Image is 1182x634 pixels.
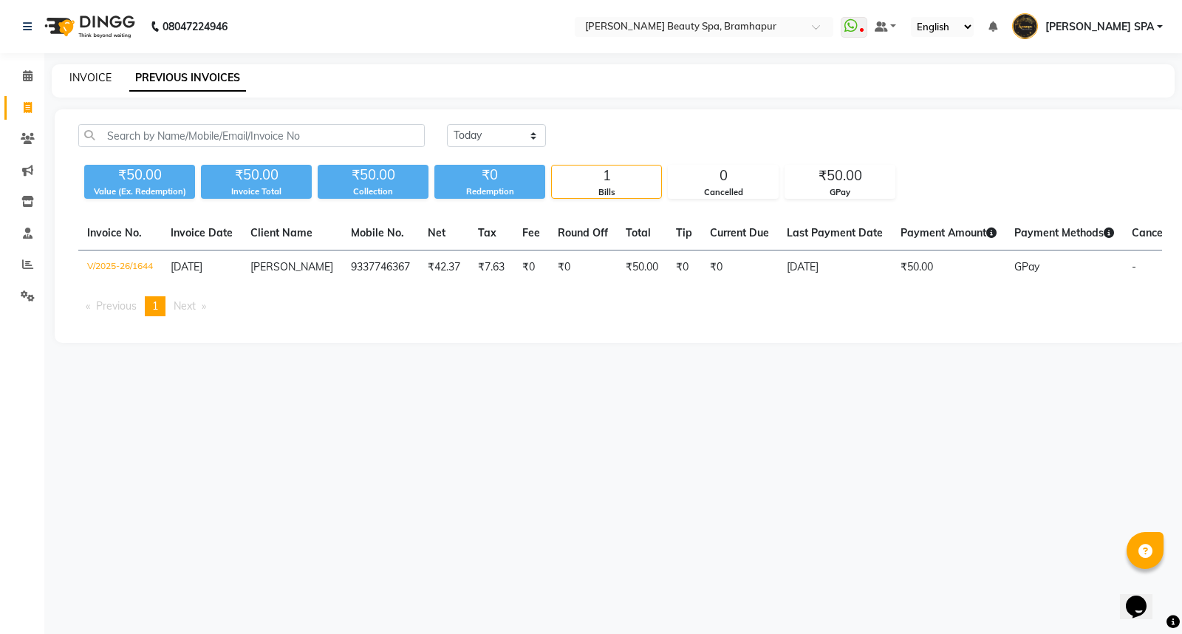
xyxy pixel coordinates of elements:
[1014,260,1039,273] span: GPay
[152,299,158,313] span: 1
[171,260,202,273] span: [DATE]
[163,6,228,47] b: 08047224946
[428,226,445,239] span: Net
[342,250,419,285] td: 9337746367
[478,226,496,239] span: Tax
[434,165,545,185] div: ₹0
[129,65,246,92] a: PREVIOUS INVOICES
[250,226,312,239] span: Client Name
[201,185,312,198] div: Invoice Total
[69,71,112,84] a: INVOICE
[669,166,778,186] div: 0
[38,6,139,47] img: logo
[901,226,997,239] span: Payment Amount
[419,250,469,285] td: ₹42.37
[171,226,233,239] span: Invoice Date
[434,185,545,198] div: Redemption
[667,250,701,285] td: ₹0
[513,250,549,285] td: ₹0
[558,226,608,239] span: Round Off
[785,166,895,186] div: ₹50.00
[522,226,540,239] span: Fee
[84,165,195,185] div: ₹50.00
[669,186,778,199] div: Cancelled
[1132,260,1136,273] span: -
[552,166,661,186] div: 1
[78,296,1162,316] nav: Pagination
[78,250,162,285] td: V/2025-26/1644
[318,165,428,185] div: ₹50.00
[201,165,312,185] div: ₹50.00
[626,226,651,239] span: Total
[676,226,692,239] span: Tip
[96,299,137,313] span: Previous
[318,185,428,198] div: Collection
[87,226,142,239] span: Invoice No.
[174,299,196,313] span: Next
[778,250,892,285] td: [DATE]
[1012,13,1038,39] img: ANANYA SPA
[892,250,1005,285] td: ₹50.00
[351,226,404,239] span: Mobile No.
[710,226,769,239] span: Current Due
[78,124,425,147] input: Search by Name/Mobile/Email/Invoice No
[1120,575,1167,619] iframe: chat widget
[785,186,895,199] div: GPay
[1014,226,1114,239] span: Payment Methods
[469,250,513,285] td: ₹7.63
[701,250,778,285] td: ₹0
[552,186,661,199] div: Bills
[84,185,195,198] div: Value (Ex. Redemption)
[1045,19,1154,35] span: [PERSON_NAME] SPA
[787,226,883,239] span: Last Payment Date
[549,250,617,285] td: ₹0
[617,250,667,285] td: ₹50.00
[250,260,333,273] span: [PERSON_NAME]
